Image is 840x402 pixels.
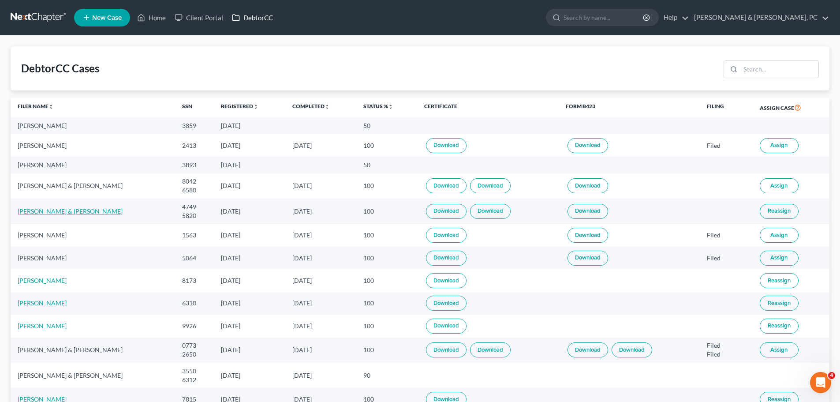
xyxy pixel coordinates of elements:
th: Filing [700,98,753,118]
button: Assign [760,178,799,193]
td: 100 [356,173,417,199]
a: Download [567,178,608,193]
span: 4 [828,372,835,379]
span: Reassign [768,322,791,329]
div: 6580 [182,186,207,195]
div: [PERSON_NAME] [18,141,168,150]
div: Filed [707,350,746,359]
td: [DATE] [214,292,285,315]
span: Reassign [768,207,791,214]
td: [DATE] [214,315,285,337]
div: 2650 [182,350,207,359]
td: [DATE] [214,199,285,224]
td: [DATE] [285,338,357,363]
td: [DATE] [214,117,285,134]
td: 100 [356,269,417,292]
td: 100 [356,134,417,157]
button: Reassign [760,204,799,219]
th: SSN [175,98,214,118]
td: [DATE] [285,247,357,269]
a: [PERSON_NAME] [18,277,67,284]
button: Reassign [760,319,799,334]
td: [DATE] [285,199,357,224]
span: Assign [770,142,788,149]
a: Download [426,319,467,334]
button: Assign [760,138,799,153]
input: Search... [740,61,818,78]
div: 3893 [182,161,207,169]
div: [PERSON_NAME] [18,231,168,240]
a: Filer Nameunfold_more [18,103,54,109]
th: Certificate [417,98,558,118]
div: 1563 [182,231,207,240]
div: Filed [707,341,746,350]
td: 50 [356,157,417,173]
td: [DATE] [285,315,357,337]
span: Assign [770,232,788,239]
a: Download [426,228,467,243]
a: Registeredunfold_more [221,103,258,109]
div: 6312 [182,376,207,384]
a: Download [470,204,511,219]
a: Download [426,178,467,193]
div: 6310 [182,299,207,308]
div: [PERSON_NAME] [18,161,168,169]
td: 100 [356,338,417,363]
a: Download [567,228,608,243]
td: 100 [356,224,417,247]
div: 8173 [182,276,207,285]
td: 100 [356,247,417,269]
td: 100 [356,292,417,315]
i: unfold_more [253,104,258,109]
i: unfold_more [325,104,330,109]
a: Help [659,10,689,26]
div: Filed [707,254,746,263]
div: 3550 [182,367,207,376]
a: Download [470,342,511,357]
div: [PERSON_NAME] & [PERSON_NAME] [18,371,168,380]
div: 8042 [182,177,207,186]
td: 90 [356,363,417,388]
td: [DATE] [214,247,285,269]
a: Download [426,251,467,266]
a: [PERSON_NAME] & [PERSON_NAME], PC [690,10,829,26]
i: unfold_more [388,104,393,109]
div: 5064 [182,254,207,263]
td: [DATE] [214,224,285,247]
td: [DATE] [214,157,285,173]
span: Assign [770,346,788,353]
td: 100 [356,199,417,224]
td: [DATE] [285,134,357,157]
a: Download [567,138,608,153]
td: [DATE] [285,224,357,247]
iframe: Intercom live chat [810,372,831,393]
td: 100 [356,315,417,337]
span: Assign [770,182,788,189]
a: Download [426,204,467,219]
button: Assign [760,228,799,243]
a: Download [426,296,467,311]
span: New Case [92,15,122,21]
div: 2413 [182,141,207,150]
td: [DATE] [285,292,357,315]
div: [PERSON_NAME] [18,121,168,130]
a: Download [470,178,511,193]
div: 5820 [182,211,207,220]
a: Status %unfold_more [363,103,393,109]
th: Form B423 [559,98,700,118]
div: [PERSON_NAME] & [PERSON_NAME] [18,181,168,190]
a: Download [567,204,608,219]
button: Assign [760,251,799,266]
td: [DATE] [214,338,285,363]
td: [DATE] [214,363,285,388]
a: [PERSON_NAME] [18,322,67,330]
span: Assign [770,254,788,261]
a: Home [133,10,170,26]
a: Completedunfold_more [292,103,330,109]
div: 3859 [182,121,207,130]
a: [PERSON_NAME] [18,299,67,307]
a: DebtorCC [228,10,277,26]
span: Reassign [768,300,791,307]
a: Download [426,138,467,153]
div: 0773 [182,341,207,350]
